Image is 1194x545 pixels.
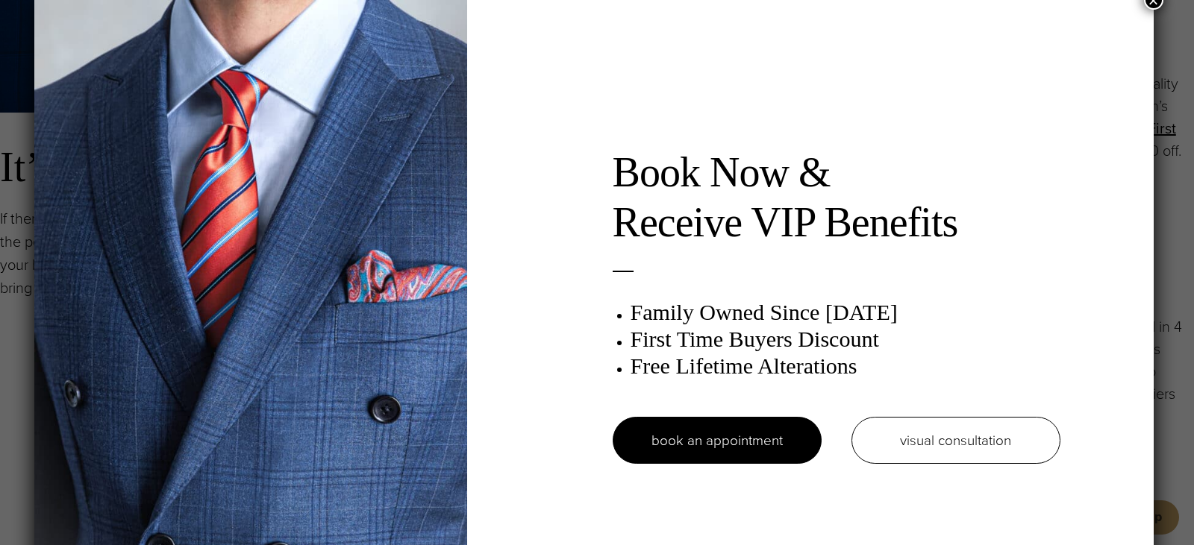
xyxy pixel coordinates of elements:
h3: Free Lifetime Alterations [631,353,1060,379]
a: visual consultation [851,417,1060,464]
h3: First Time Buyers Discount [631,326,1060,353]
h3: Family Owned Since [DATE] [631,299,1060,326]
a: book an appointment [613,417,822,464]
h2: Book Now & Receive VIP Benefits [613,148,1060,248]
span: Help [34,10,64,24]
